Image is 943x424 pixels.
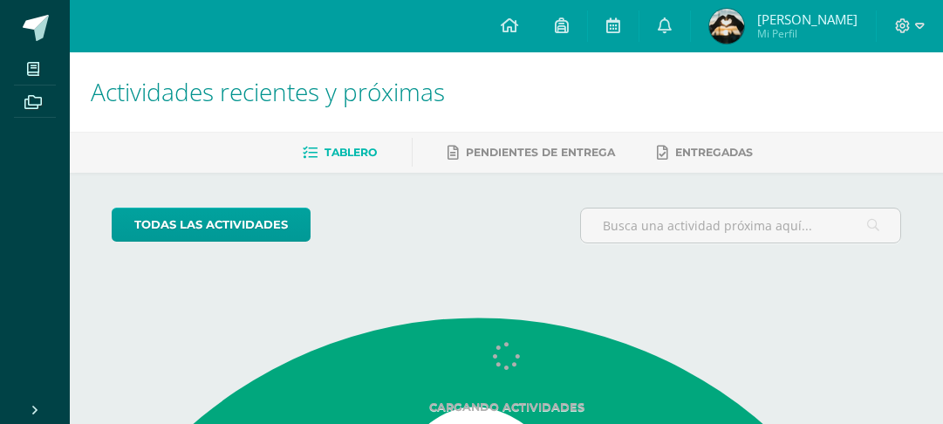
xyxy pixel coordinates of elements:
[709,9,744,44] img: 4ea8fb364abb125817f33d6eda6a7c25.png
[757,26,858,41] span: Mi Perfil
[325,146,377,159] span: Tablero
[581,209,900,243] input: Busca una actividad próxima aquí...
[657,139,753,167] a: Entregadas
[675,146,753,159] span: Entregadas
[466,146,615,159] span: Pendientes de entrega
[112,400,901,414] label: Cargando actividades
[91,75,445,108] span: Actividades recientes y próximas
[757,10,858,28] span: [PERSON_NAME]
[303,139,377,167] a: Tablero
[112,208,311,242] a: todas las Actividades
[448,139,615,167] a: Pendientes de entrega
